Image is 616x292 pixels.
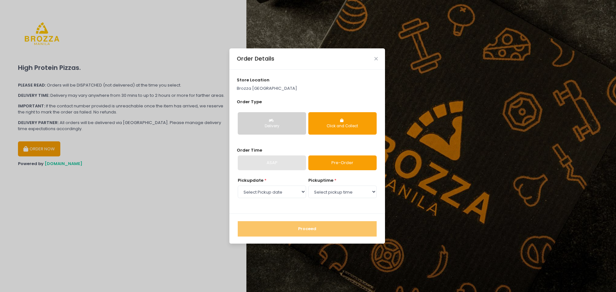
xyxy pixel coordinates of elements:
[308,177,333,183] span: pickup time
[242,123,302,129] div: Delivery
[237,147,262,153] span: Order Time
[237,85,378,92] p: Brozza [GEOGRAPHIC_DATA]
[374,57,378,60] button: Close
[237,54,274,63] div: Order Details
[308,155,377,170] a: Pre-Order
[237,77,269,83] span: store location
[237,99,262,105] span: Order Type
[238,112,306,135] button: Delivery
[238,221,377,237] button: Proceed
[308,112,377,135] button: Click and Collect
[313,123,372,129] div: Click and Collect
[238,177,263,183] span: Pickup date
